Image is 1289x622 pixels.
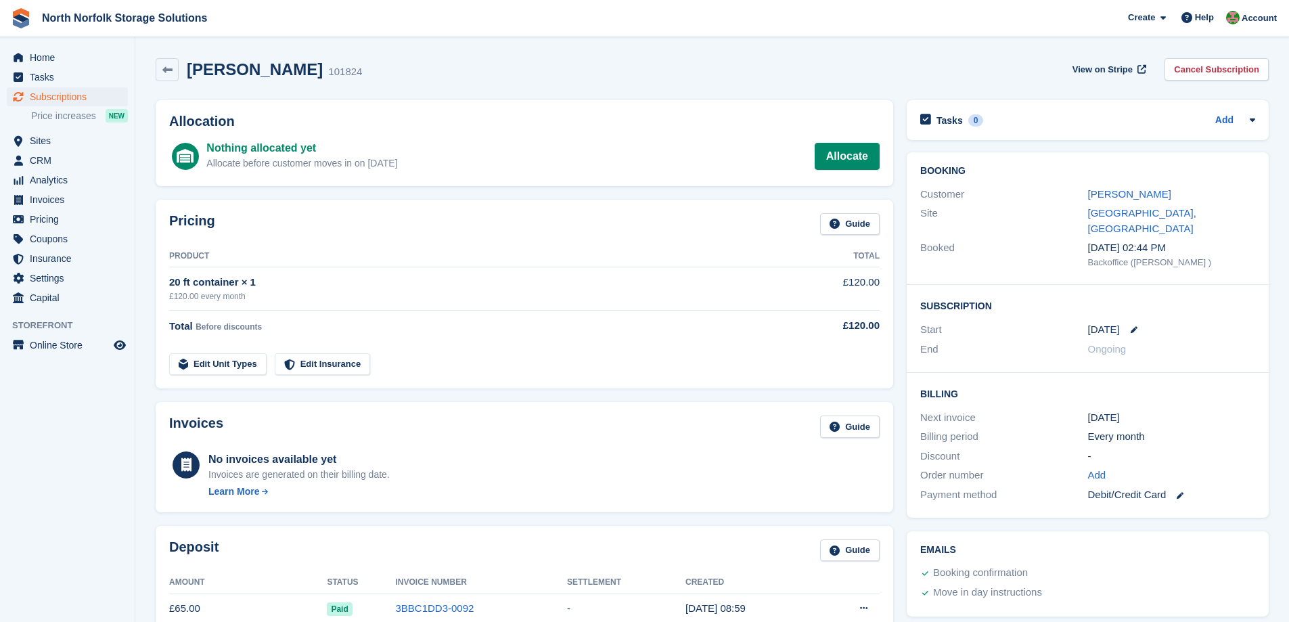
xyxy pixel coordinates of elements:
[685,602,746,614] time: 2025-08-22 07:59:50 UTC
[7,288,128,307] a: menu
[920,322,1087,338] div: Start
[7,48,128,67] a: menu
[920,342,1087,357] div: End
[920,298,1255,312] h2: Subscription
[1088,410,1255,426] div: [DATE]
[920,206,1087,236] div: Site
[1088,449,1255,464] div: -
[208,468,390,482] div: Invoices are generated on their billing date.
[11,8,31,28] img: stora-icon-8386f47178a22dfd0bd8f6a31ec36ba5ce8667c1dd55bd0f319d3a0aa187defe.svg
[30,48,111,67] span: Home
[920,166,1255,177] h2: Booking
[169,320,193,332] span: Total
[1088,240,1255,256] div: [DATE] 02:44 PM
[208,485,390,499] a: Learn More
[31,110,96,123] span: Price increases
[567,572,685,594] th: Settlement
[196,322,262,332] span: Before discounts
[1226,11,1240,24] img: Katherine Phelps
[7,190,128,209] a: menu
[12,319,135,332] span: Storefront
[169,353,267,376] a: Edit Unit Types
[187,60,323,79] h2: [PERSON_NAME]
[327,572,395,594] th: Status
[169,114,880,129] h2: Allocation
[1164,58,1269,81] a: Cancel Subscription
[112,337,128,353] a: Preview store
[1242,12,1277,25] span: Account
[820,213,880,236] a: Guide
[327,602,352,616] span: Paid
[1088,207,1196,234] a: [GEOGRAPHIC_DATA], [GEOGRAPHIC_DATA]
[169,572,327,594] th: Amount
[30,190,111,209] span: Invoices
[820,539,880,562] a: Guide
[169,290,770,303] div: £120.00 every month
[30,68,111,87] span: Tasks
[1195,11,1214,24] span: Help
[1088,322,1120,338] time: 2025-09-11 23:00:00 UTC
[395,602,474,614] a: 3BBC1DD3-0092
[30,171,111,190] span: Analytics
[106,109,128,123] div: NEW
[1088,188,1171,200] a: [PERSON_NAME]
[968,114,984,127] div: 0
[30,249,111,268] span: Insurance
[815,143,880,170] a: Allocate
[169,416,223,438] h2: Invoices
[30,210,111,229] span: Pricing
[169,275,770,290] div: 20 ft container × 1
[820,416,880,438] a: Guide
[1067,58,1149,81] a: View on Stripe
[1088,487,1255,503] div: Debit/Credit Card
[7,249,128,268] a: menu
[1128,11,1155,24] span: Create
[37,7,212,29] a: North Norfolk Storage Solutions
[1088,343,1127,355] span: Ongoing
[920,187,1087,202] div: Customer
[275,353,371,376] a: Edit Insurance
[169,246,770,267] th: Product
[933,585,1042,601] div: Move in day instructions
[7,171,128,190] a: menu
[920,545,1255,556] h2: Emails
[685,572,817,594] th: Created
[208,451,390,468] div: No invoices available yet
[7,336,128,355] a: menu
[30,131,111,150] span: Sites
[1215,113,1234,129] a: Add
[7,131,128,150] a: menu
[770,246,880,267] th: Total
[206,140,397,156] div: Nothing allocated yet
[328,64,362,80] div: 101824
[933,565,1028,581] div: Booking confirmation
[770,318,880,334] div: £120.00
[7,210,128,229] a: menu
[936,114,963,127] h2: Tasks
[920,240,1087,269] div: Booked
[30,229,111,248] span: Coupons
[208,485,259,499] div: Learn More
[920,429,1087,445] div: Billing period
[169,539,219,562] h2: Deposit
[920,468,1087,483] div: Order number
[1088,256,1255,269] div: Backoffice ([PERSON_NAME] )
[30,336,111,355] span: Online Store
[1072,63,1133,76] span: View on Stripe
[7,269,128,288] a: menu
[920,449,1087,464] div: Discount
[7,229,128,248] a: menu
[1088,429,1255,445] div: Every month
[395,572,567,594] th: Invoice Number
[770,267,880,310] td: £120.00
[920,487,1087,503] div: Payment method
[30,288,111,307] span: Capital
[31,108,128,123] a: Price increases NEW
[169,213,215,236] h2: Pricing
[7,68,128,87] a: menu
[30,269,111,288] span: Settings
[1088,468,1106,483] a: Add
[7,87,128,106] a: menu
[30,151,111,170] span: CRM
[30,87,111,106] span: Subscriptions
